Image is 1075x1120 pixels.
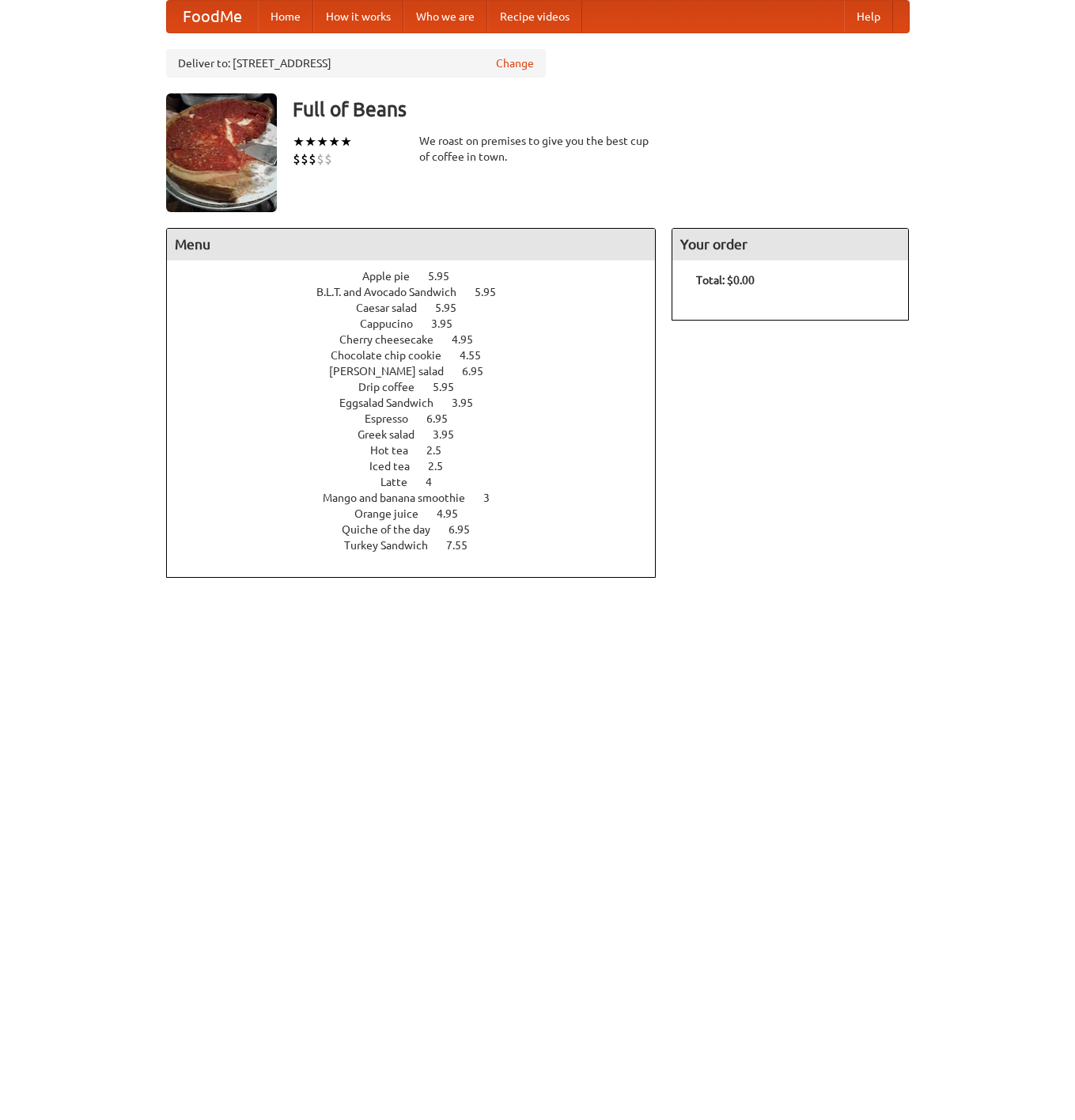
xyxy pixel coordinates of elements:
span: Quiche of the day [342,523,446,536]
h4: Menu [167,229,656,260]
li: ★ [328,133,340,150]
a: B.L.T. and Avocado Sandwich 5.95 [316,286,525,298]
span: Espresso [365,412,424,425]
a: Help [844,1,893,32]
a: FoodMe [167,1,258,32]
span: Cappucino [360,317,429,330]
a: Mango and banana smoothie 3 [323,492,519,504]
span: 6.95 [426,412,464,425]
li: $ [324,150,332,168]
span: 3.95 [452,397,489,409]
span: 5.95 [433,381,470,393]
a: Apple pie 5.95 [362,270,479,283]
span: 5.95 [435,302,472,314]
a: Drip coffee 5.95 [358,381,483,393]
a: Who we are [403,1,487,32]
span: Latte [380,476,423,488]
a: Hot tea 2.5 [370,444,471,457]
span: 3.95 [431,317,468,330]
span: B.L.T. and Avocado Sandwich [316,286,472,298]
li: $ [301,150,308,168]
a: Cappucino 3.95 [360,317,482,330]
a: Orange juice 4.95 [354,507,487,520]
a: Caesar salad 5.95 [356,302,486,314]
img: angular.jpg [166,93,277,212]
span: 4.55 [460,349,497,362]
span: [PERSON_NAME] salad [329,365,460,378]
li: ★ [316,133,328,150]
a: Turkey Sandwich 7.55 [344,539,497,552]
h3: Full of Beans [293,93,910,125]
span: 3 [483,492,505,504]
b: Total: $0.00 [696,274,755,287]
span: Cherry cheesecake [339,333,449,346]
span: 3.95 [433,428,470,441]
li: ★ [340,133,352,150]
span: 4.95 [437,507,474,520]
div: We roast on premises to give you the best cup of coffee in town. [419,133,657,165]
span: 2.5 [428,460,459,473]
span: 6.95 [449,523,486,536]
h4: Your order [672,229,908,260]
span: 5.95 [475,286,512,298]
a: [PERSON_NAME] salad 6.95 [329,365,513,378]
span: Caesar salad [356,302,433,314]
a: Greek salad 3.95 [358,428,483,441]
li: $ [308,150,316,168]
a: Espresso 6.95 [365,412,477,425]
span: Drip coffee [358,381,430,393]
span: Chocolate chip cookie [331,349,457,362]
li: ★ [293,133,305,150]
div: Deliver to: [STREET_ADDRESS] [166,49,546,78]
a: Cherry cheesecake 4.95 [339,333,502,346]
span: Mango and banana smoothie [323,492,481,504]
span: Hot tea [370,444,424,457]
span: 7.55 [446,539,483,552]
span: 4 [426,476,448,488]
span: 6.95 [462,365,499,378]
a: Eggsalad Sandwich 3.95 [339,397,502,409]
a: Quiche of the day 6.95 [342,523,499,536]
a: Recipe videos [487,1,582,32]
span: Apple pie [362,270,426,283]
a: How it works [313,1,403,32]
span: 4.95 [452,333,489,346]
a: Change [496,55,534,71]
li: $ [316,150,324,168]
span: Greek salad [358,428,430,441]
span: 2.5 [426,444,457,457]
a: Home [258,1,313,32]
span: Iced tea [369,460,426,473]
li: $ [293,150,301,168]
a: Latte 4 [380,476,461,488]
span: Eggsalad Sandwich [339,397,449,409]
span: 5.95 [428,270,465,283]
a: Chocolate chip cookie 4.55 [331,349,510,362]
li: ★ [305,133,316,150]
span: Orange juice [354,507,434,520]
span: Turkey Sandwich [344,539,444,552]
a: Iced tea 2.5 [369,460,472,473]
